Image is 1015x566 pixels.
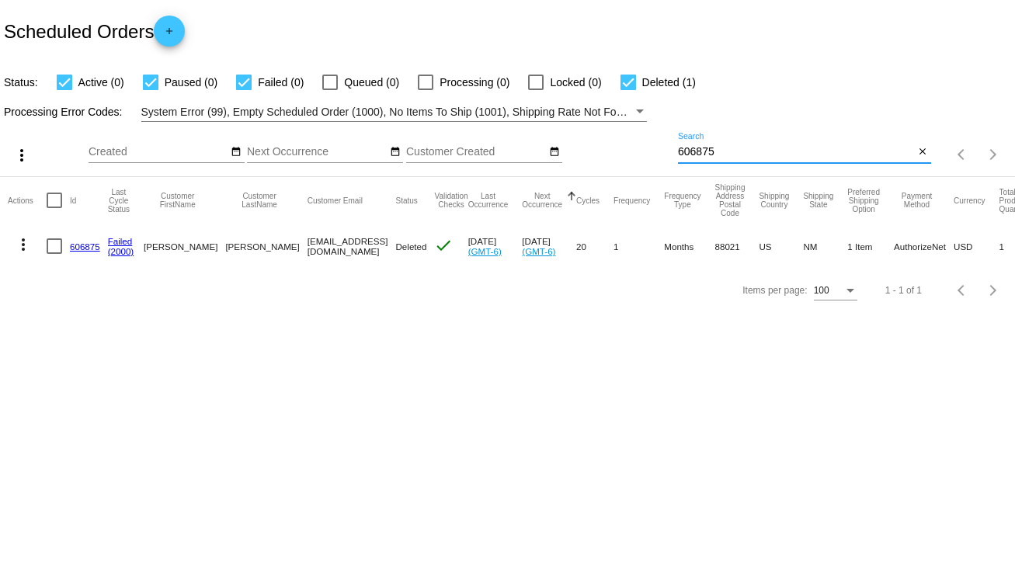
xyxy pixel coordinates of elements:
span: Deleted [395,241,426,252]
span: 100 [814,285,829,296]
a: Failed [108,236,133,246]
span: Paused (0) [165,73,217,92]
button: Change sorting for Id [70,196,76,205]
mat-cell: [DATE] [468,224,523,269]
button: Change sorting for Status [395,196,417,205]
button: Change sorting for LastProcessingCycleId [108,188,130,214]
button: Change sorting for ShippingState [803,192,833,209]
span: Queued (0) [344,73,399,92]
span: Locked (0) [550,73,601,92]
span: Processing (0) [440,73,509,92]
button: Change sorting for CustomerEmail [308,196,363,205]
mat-cell: USD [954,224,999,269]
button: Previous page [947,275,978,306]
div: 1 - 1 of 1 [885,285,922,296]
button: Clear [915,144,931,161]
h2: Scheduled Orders [4,16,185,47]
mat-icon: date_range [390,146,401,158]
input: Customer Created [406,146,546,158]
mat-cell: [PERSON_NAME] [144,224,225,269]
mat-select: Filter by Processing Error Codes [141,102,647,122]
mat-cell: Months [664,224,714,269]
input: Created [89,146,228,158]
button: Next page [978,139,1009,170]
button: Change sorting for FrequencyType [664,192,700,209]
button: Change sorting for PreferredShippingOption [847,188,880,214]
button: Change sorting for Frequency [614,196,650,205]
mat-select: Items per page: [814,286,857,297]
button: Change sorting for Cycles [576,196,600,205]
a: (GMT-6) [468,246,502,256]
mat-icon: add [160,26,179,44]
mat-cell: 20 [576,224,614,269]
span: Active (0) [78,73,124,92]
a: (GMT-6) [522,246,555,256]
span: Failed (0) [258,73,304,92]
mat-cell: 1 Item [847,224,894,269]
mat-cell: US [759,224,803,269]
button: Change sorting for ShippingPostcode [715,183,746,217]
button: Change sorting for CurrencyIso [954,196,985,205]
button: Change sorting for LastOccurrenceUtc [468,192,509,209]
a: 606875 [70,241,100,252]
mat-cell: AuthorizeNet [894,224,954,269]
mat-icon: check [434,236,453,255]
mat-icon: date_range [549,146,560,158]
mat-header-cell: Actions [8,177,47,224]
mat-icon: more_vert [12,146,31,165]
mat-cell: 88021 [715,224,760,269]
input: Next Occurrence [247,146,387,158]
span: Deleted (1) [642,73,696,92]
mat-icon: close [917,146,928,158]
mat-icon: date_range [231,146,242,158]
button: Change sorting for CustomerFirstName [144,192,211,209]
span: Status: [4,76,38,89]
input: Search [678,146,915,158]
button: Next page [978,275,1009,306]
mat-icon: more_vert [14,235,33,254]
mat-header-cell: Validation Checks [434,177,468,224]
mat-cell: NM [803,224,847,269]
button: Change sorting for NextOccurrenceUtc [522,192,562,209]
button: Change sorting for ShippingCountry [759,192,789,209]
a: (2000) [108,246,134,256]
button: Previous page [947,139,978,170]
mat-cell: [EMAIL_ADDRESS][DOMAIN_NAME] [308,224,396,269]
div: Items per page: [742,285,807,296]
button: Change sorting for PaymentMethod.Type [894,192,940,209]
mat-cell: [DATE] [522,224,576,269]
button: Change sorting for CustomerLastName [225,192,293,209]
span: Processing Error Codes: [4,106,123,118]
mat-cell: 1 [614,224,664,269]
mat-cell: [PERSON_NAME] [225,224,307,269]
